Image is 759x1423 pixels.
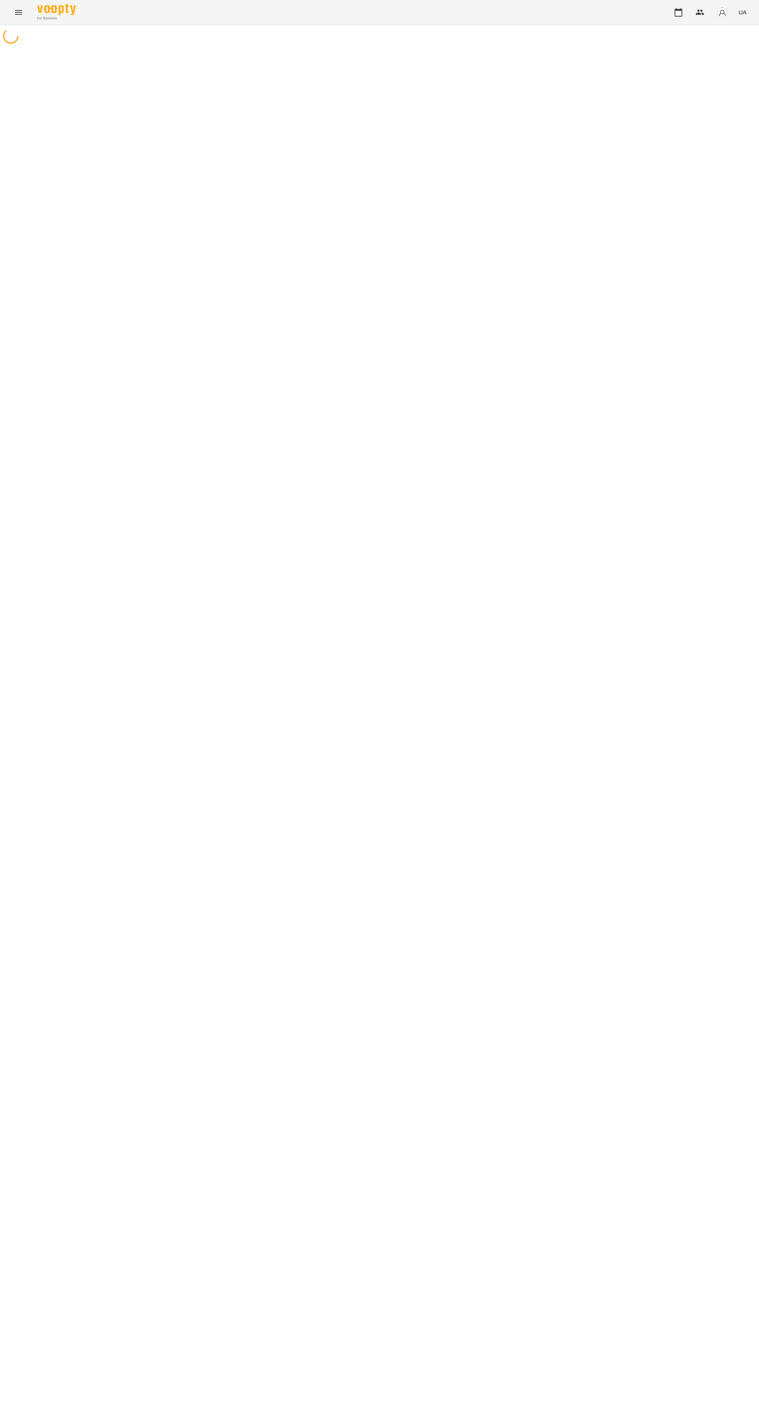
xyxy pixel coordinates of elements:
[738,8,747,16] span: UA
[717,7,728,18] img: avatar_s.png
[37,4,76,15] img: Voopty Logo
[9,3,28,22] button: Menu
[37,16,76,21] span: For Business
[735,5,750,19] button: UA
